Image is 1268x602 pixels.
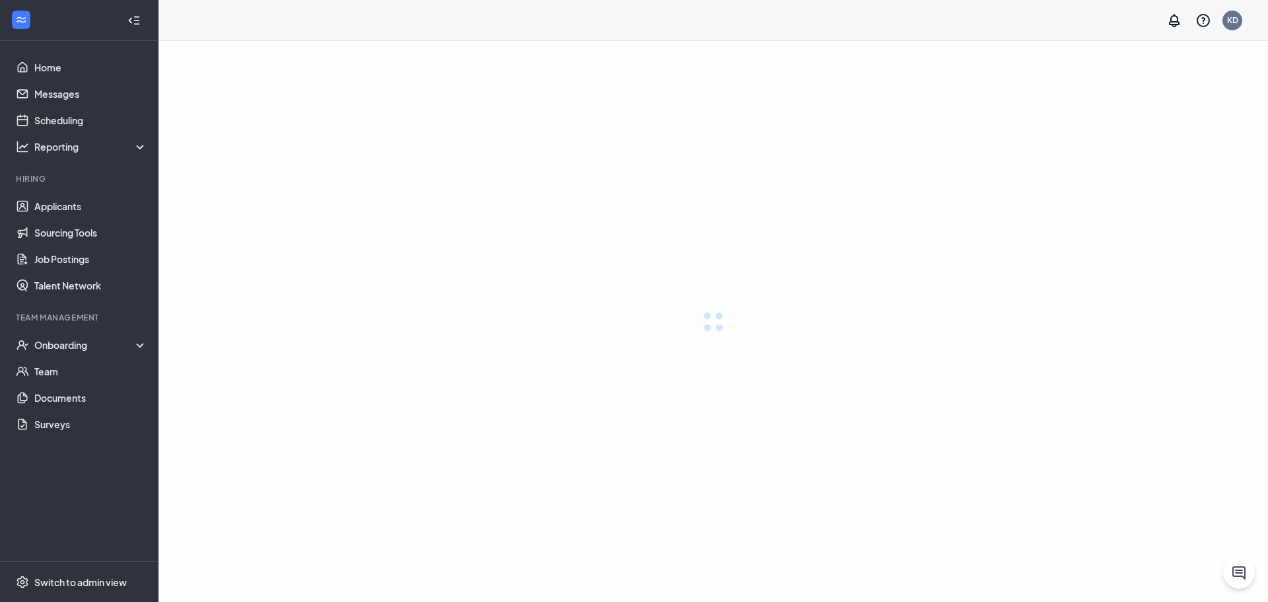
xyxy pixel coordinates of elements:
[34,219,147,246] a: Sourcing Tools
[34,246,147,272] a: Job Postings
[34,54,147,81] a: Home
[34,385,147,411] a: Documents
[34,272,147,299] a: Talent Network
[15,13,28,26] svg: WorkstreamLogo
[1166,13,1182,28] svg: Notifications
[16,140,29,153] svg: Analysis
[1231,565,1247,581] svg: ChatActive
[16,338,29,352] svg: UserCheck
[34,81,147,107] a: Messages
[127,14,141,27] svg: Collapse
[16,576,29,589] svg: Settings
[16,173,145,184] div: Hiring
[1195,13,1211,28] svg: QuestionInfo
[34,193,147,219] a: Applicants
[34,411,147,437] a: Surveys
[34,576,127,589] div: Switch to admin view
[34,140,148,153] div: Reporting
[16,312,145,323] div: Team Management
[34,338,148,352] div: Onboarding
[1227,15,1238,26] div: KD
[1223,557,1255,589] button: ChatActive
[34,358,147,385] a: Team
[34,107,147,133] a: Scheduling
